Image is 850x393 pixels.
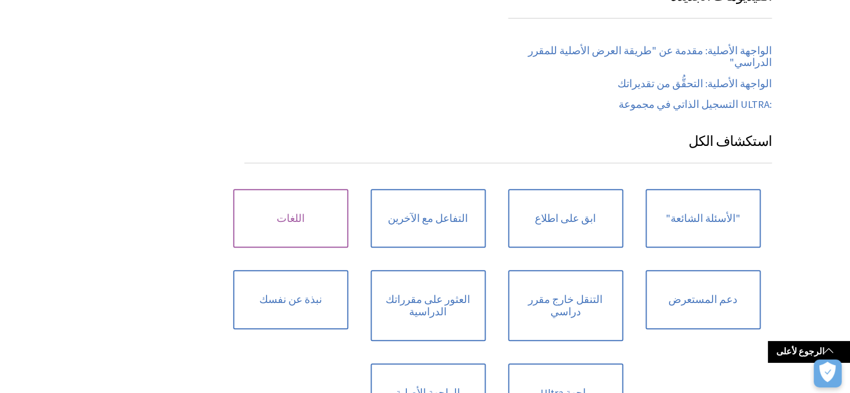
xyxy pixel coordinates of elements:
[371,270,486,341] a: العثور على مقرراتك الدراسية
[618,78,772,91] a: الواجهة الأصلية: التحقُّق من تقديراتك
[645,270,761,329] a: دعم المستعرض
[233,189,348,248] a: اللغات
[508,45,772,69] a: الواجهة الأصلية: مقدمة عن "طريقة العرض الأصلية للمقرر الدراسي"
[508,270,623,341] a: التنقل خارج مقرر دراسي
[244,131,772,164] h3: استكشاف الكل
[619,98,772,111] a: ULTRA:‎ التسجيل الذاتي في مجموعة
[814,359,842,387] button: فتح التفضيلات
[768,341,850,362] a: الرجوع لأعلى
[645,189,761,248] a: "الأسئلة الشائعة"
[233,270,348,329] a: نبذة عن نفسك
[508,189,623,248] a: ابق على اطلاع
[371,189,486,248] a: التفاعل مع الآخرين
